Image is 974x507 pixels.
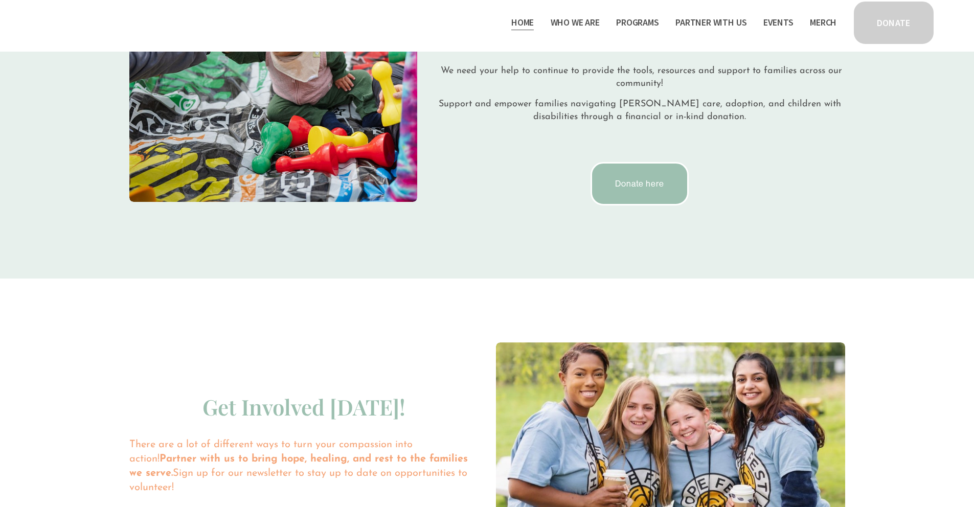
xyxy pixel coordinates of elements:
span: Partner With Us [675,15,746,30]
strong: Partner with us to bring hope, healing, and rest to the families we serve. [129,454,471,478]
a: Events [763,14,794,31]
h3: Get Involved [DATE]! [129,392,479,422]
a: folder dropdown [675,14,746,31]
p: We need your help to continue to provide the tools, resources and support to families across our ... [435,65,845,90]
span: Programs [616,15,659,30]
a: folder dropdown [551,14,600,31]
a: Home [511,14,534,31]
a: Merch [810,14,836,31]
a: folder dropdown [616,14,659,31]
p: There are a lot of different ways to turn your compassion into action! Sign up for our newsletter... [129,437,479,495]
p: Support and empower families navigating [PERSON_NAME] care, adoption, and children with disabilit... [435,98,845,124]
span: Who We Are [551,15,600,30]
a: Donate here [591,162,689,205]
